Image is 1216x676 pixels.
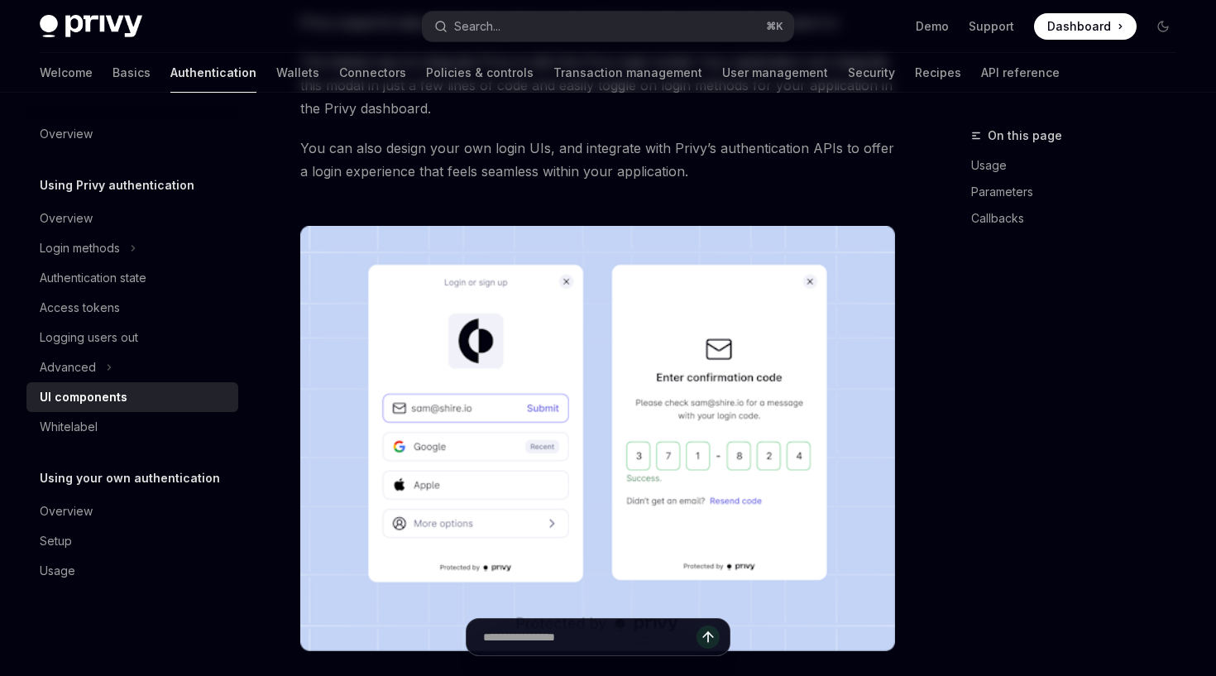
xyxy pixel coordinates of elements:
[1150,13,1176,40] button: Toggle dark mode
[26,204,238,233] a: Overview
[40,417,98,437] div: Whitelabel
[971,205,1190,232] a: Callbacks
[971,152,1190,179] a: Usage
[40,531,72,551] div: Setup
[26,496,238,526] a: Overview
[423,12,792,41] button: Search...⌘K
[971,179,1190,205] a: Parameters
[26,293,238,323] a: Access tokens
[40,468,220,488] h5: Using your own authentication
[40,53,93,93] a: Welcome
[40,387,127,407] div: UI components
[1034,13,1137,40] a: Dashboard
[26,556,238,586] a: Usage
[1047,18,1111,35] span: Dashboard
[26,526,238,556] a: Setup
[170,53,256,93] a: Authentication
[339,53,406,93] a: Connectors
[40,209,93,228] div: Overview
[26,412,238,442] a: Whitelabel
[40,561,75,581] div: Usage
[276,53,319,93] a: Wallets
[40,238,120,258] div: Login methods
[722,53,828,93] a: User management
[766,20,783,33] span: ⌘ K
[113,53,151,93] a: Basics
[40,298,120,318] div: Access tokens
[40,501,93,521] div: Overview
[848,53,895,93] a: Security
[300,226,895,651] img: images/Onboard.png
[40,328,138,348] div: Logging users out
[916,18,949,35] a: Demo
[40,124,93,144] div: Overview
[426,53,534,93] a: Policies & controls
[26,119,238,149] a: Overview
[454,17,500,36] div: Search...
[40,357,96,377] div: Advanced
[981,53,1060,93] a: API reference
[40,268,146,288] div: Authentication state
[40,15,142,38] img: dark logo
[969,18,1014,35] a: Support
[553,53,702,93] a: Transaction management
[26,382,238,412] a: UI components
[26,263,238,293] a: Authentication state
[26,323,238,352] a: Logging users out
[300,137,895,183] span: You can also design your own login UIs, and integrate with Privy’s authentication APIs to offer a...
[697,626,720,649] button: Send message
[988,126,1062,146] span: On this page
[40,175,194,195] h5: Using Privy authentication
[915,53,961,93] a: Recipes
